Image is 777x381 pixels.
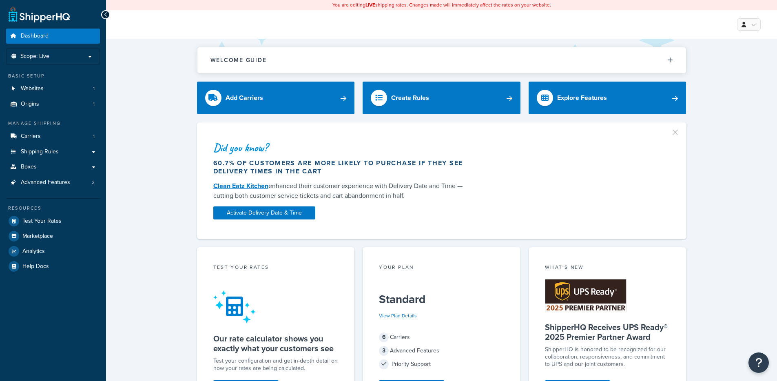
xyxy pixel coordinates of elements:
span: 6 [379,332,389,342]
li: Websites [6,81,100,96]
h5: Standard [379,293,504,306]
div: Advanced Features [379,345,504,357]
li: Origins [6,97,100,112]
div: enhanced their customer experience with Delivery Date and Time — cutting both customer service ti... [213,181,471,201]
button: Welcome Guide [197,47,686,73]
div: Resources [6,205,100,212]
a: Add Carriers [197,82,355,114]
a: Shipping Rules [6,144,100,159]
button: Open Resource Center [748,352,769,373]
li: Advanced Features [6,175,100,190]
div: Your Plan [379,264,504,273]
a: Activate Delivery Date & Time [213,206,315,219]
span: Dashboard [21,33,49,40]
a: Advanced Features2 [6,175,100,190]
div: Test your configuration and get in-depth detail on how your rates are being calculated. [213,357,339,372]
a: Test Your Rates [6,214,100,228]
span: Scope: Live [20,53,49,60]
span: Test Your Rates [22,218,62,225]
a: Marketplace [6,229,100,244]
a: Boxes [6,159,100,175]
h2: Welcome Guide [210,57,267,63]
div: Add Carriers [226,92,263,104]
span: Boxes [21,164,37,171]
span: Help Docs [22,263,49,270]
div: Explore Features [557,92,607,104]
span: Carriers [21,133,41,140]
span: Advanced Features [21,179,70,186]
span: 1 [93,101,95,108]
h5: Our rate calculator shows you exactly what your customers see [213,334,339,353]
a: Dashboard [6,29,100,44]
span: 2 [92,179,95,186]
div: Did you know? [213,142,471,153]
div: Carriers [379,332,504,343]
a: Help Docs [6,259,100,274]
p: ShipperHQ is honored to be recognized for our collaboration, responsiveness, and commitment to UP... [545,346,670,368]
div: Create Rules [391,92,429,104]
span: 1 [93,133,95,140]
a: Explore Features [529,82,686,114]
li: Carriers [6,129,100,144]
span: Marketplace [22,233,53,240]
span: Websites [21,85,44,92]
div: 60.7% of customers are more likely to purchase if they see delivery times in the cart [213,159,471,175]
span: Origins [21,101,39,108]
span: 1 [93,85,95,92]
div: Manage Shipping [6,120,100,127]
span: Shipping Rules [21,148,59,155]
a: Carriers1 [6,129,100,144]
div: What's New [545,264,670,273]
div: Priority Support [379,359,504,370]
h5: ShipperHQ Receives UPS Ready® 2025 Premier Partner Award [545,322,670,342]
a: Origins1 [6,97,100,112]
a: Websites1 [6,81,100,96]
a: Create Rules [363,82,520,114]
span: Analytics [22,248,45,255]
div: Basic Setup [6,73,100,80]
span: 3 [379,346,389,356]
a: View Plan Details [379,312,417,319]
div: Test your rates [213,264,339,273]
a: Clean Eatz Kitchen [213,181,268,190]
a: Analytics [6,244,100,259]
b: LIVE [365,1,375,9]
